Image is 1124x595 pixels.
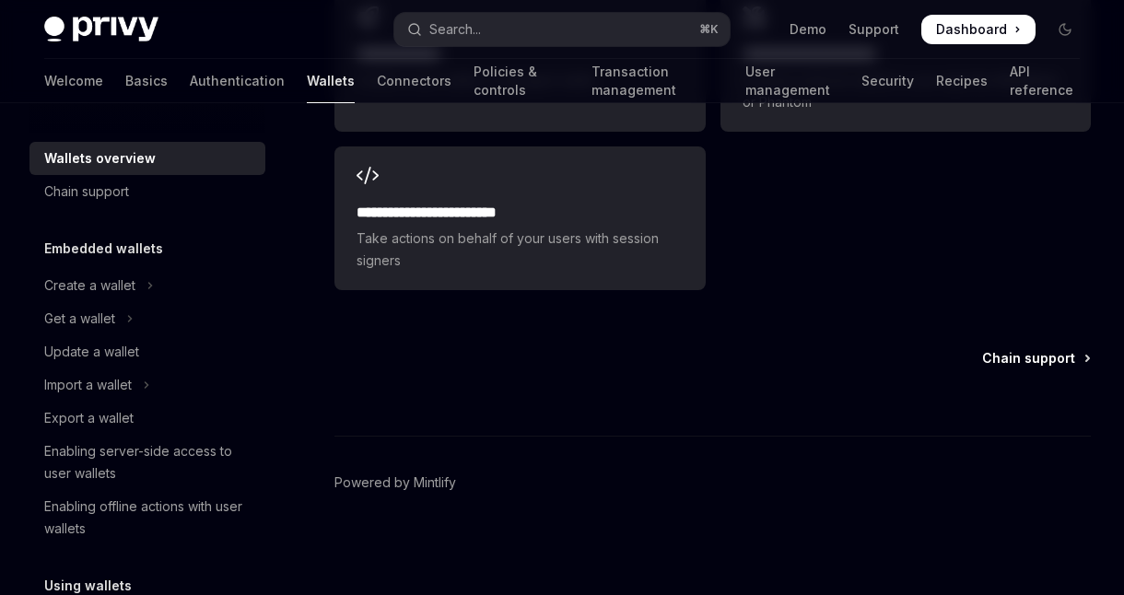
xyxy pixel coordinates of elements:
[745,59,839,103] a: User management
[29,175,265,208] a: Chain support
[44,181,129,203] div: Chain support
[936,59,988,103] a: Recipes
[29,490,265,545] a: Enabling offline actions with user wallets
[125,59,168,103] a: Basics
[44,407,134,429] div: Export a wallet
[699,22,719,37] span: ⌘ K
[44,238,163,260] h5: Embedded wallets
[1050,15,1080,44] button: Toggle dark mode
[307,59,355,103] a: Wallets
[44,374,132,396] div: Import a wallet
[29,269,265,302] button: Toggle Create a wallet section
[790,20,826,39] a: Demo
[394,13,730,46] button: Open search
[334,473,456,492] a: Powered by Mintlify
[591,59,724,103] a: Transaction management
[29,302,265,335] button: Toggle Get a wallet section
[29,435,265,490] a: Enabling server-side access to user wallets
[29,335,265,368] a: Update a wallet
[29,402,265,435] a: Export a wallet
[474,59,569,103] a: Policies & controls
[357,227,683,272] span: Take actions on behalf of your users with session signers
[44,308,115,330] div: Get a wallet
[44,440,254,484] div: Enabling server-side access to user wallets
[44,59,103,103] a: Welcome
[377,59,451,103] a: Connectors
[29,368,265,402] button: Toggle Import a wallet section
[982,349,1075,367] span: Chain support
[44,496,254,540] div: Enabling offline actions with user wallets
[44,274,135,297] div: Create a wallet
[849,20,899,39] a: Support
[44,17,158,42] img: dark logo
[936,20,1007,39] span: Dashboard
[190,59,285,103] a: Authentication
[1010,59,1080,103] a: API reference
[921,15,1036,44] a: Dashboard
[429,18,481,41] div: Search...
[29,142,265,175] a: Wallets overview
[861,59,914,103] a: Security
[44,341,139,363] div: Update a wallet
[44,147,156,169] div: Wallets overview
[982,349,1089,367] a: Chain support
